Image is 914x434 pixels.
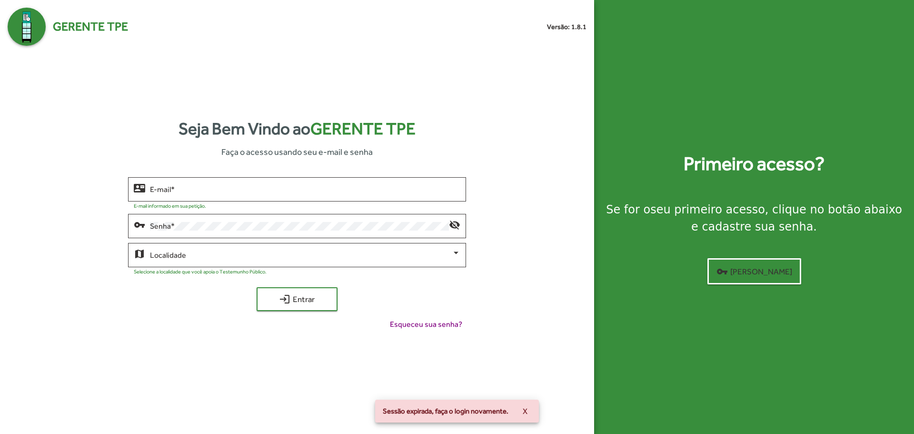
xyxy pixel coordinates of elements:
mat-hint: E-mail informado em sua petição. [134,203,206,209]
strong: seu primeiro acesso [650,203,765,216]
span: [PERSON_NAME] [716,263,792,280]
img: Logo Gerente [8,8,46,46]
button: X [515,403,535,420]
div: Se for o , clique no botão abaixo e cadastre sua senha. [606,201,903,235]
mat-icon: map [134,248,145,259]
span: Gerente TPE [53,18,128,36]
span: Esqueceu sua senha? [390,319,462,330]
button: [PERSON_NAME] [707,258,801,284]
span: X [523,403,527,420]
strong: Primeiro acesso? [684,150,825,178]
button: Entrar [257,287,338,311]
span: Entrar [265,291,329,308]
mat-icon: vpn_key [134,219,145,230]
mat-icon: vpn_key [716,266,728,277]
mat-hint: Selecione a localidade que você apoia o Testemunho Público. [134,269,267,274]
small: Versão: 1.8.1 [547,22,586,32]
mat-icon: login [279,293,290,305]
strong: Seja Bem Vindo ao [179,116,416,141]
mat-icon: contact_mail [134,182,145,193]
mat-icon: visibility_off [449,219,460,230]
span: Sessão expirada, faça o login novamente. [383,406,508,416]
span: Faça o acesso usando seu e-mail e senha [221,145,373,158]
span: Gerente TPE [310,119,416,138]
